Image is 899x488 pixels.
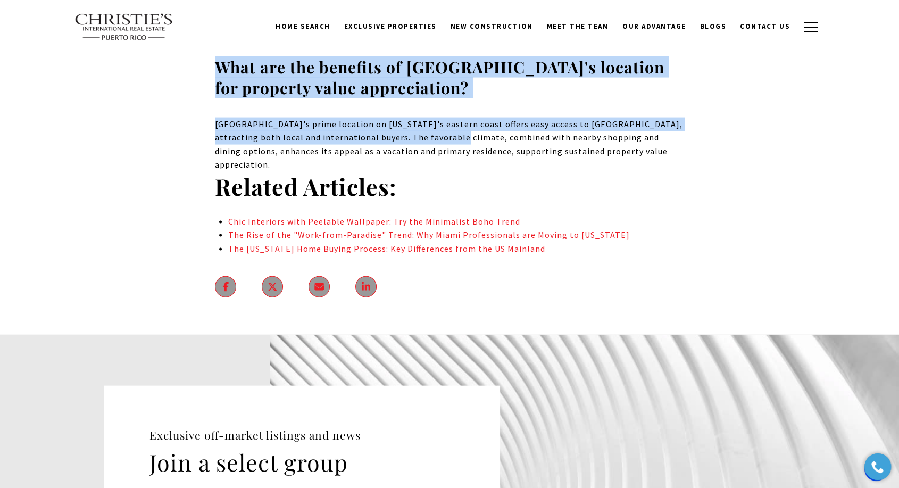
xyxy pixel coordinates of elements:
[262,276,283,297] a: twitter - open in a new tab
[797,12,825,43] button: button
[149,448,468,477] h2: Join a select group
[700,22,727,31] span: Blogs
[215,56,664,98] strong: What are the benefits of [GEOGRAPHIC_DATA]'s location for property value appreciation?
[215,118,684,172] p: [GEOGRAPHIC_DATA]'s prime location on [US_STATE]'s eastern coast offers easy access to [GEOGRAPHI...
[269,16,337,37] a: Home Search
[74,13,173,41] img: Christie's International Real Estate text transparent background
[693,16,734,37] a: Blogs
[228,243,545,254] a: The Puerto Rico Home Buying Process: Key Differences from the US Mainland - open in a new tab
[344,22,437,31] span: Exclusive Properties
[228,216,520,227] a: Chic Interiors with Peelable Wallpaper: Try the Minimalist Boho Trend - open in a new tab
[444,16,540,37] a: New Construction
[149,427,468,444] p: Exclusive off-market listings and news
[451,22,533,31] span: New Construction
[615,16,693,37] a: Our Advantage
[622,22,686,31] span: Our Advantage
[355,276,377,297] a: linkedin - open in a new tab
[540,16,616,37] a: Meet the Team
[740,22,790,31] span: Contact Us
[228,229,630,240] a: The Rise of the "Work-from-Paradise" Trend: Why Miami Professionals are Moving to Puerto Rico - o...
[215,276,236,297] a: facebook - open in a new tab
[309,276,330,297] a: send an email to ?subject=Valor de mi Propiedad: How Palmas del Mar Real Estate Holds Its Value&b...
[337,16,444,37] a: Exclusive Properties
[215,171,396,202] strong: Related Articles:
